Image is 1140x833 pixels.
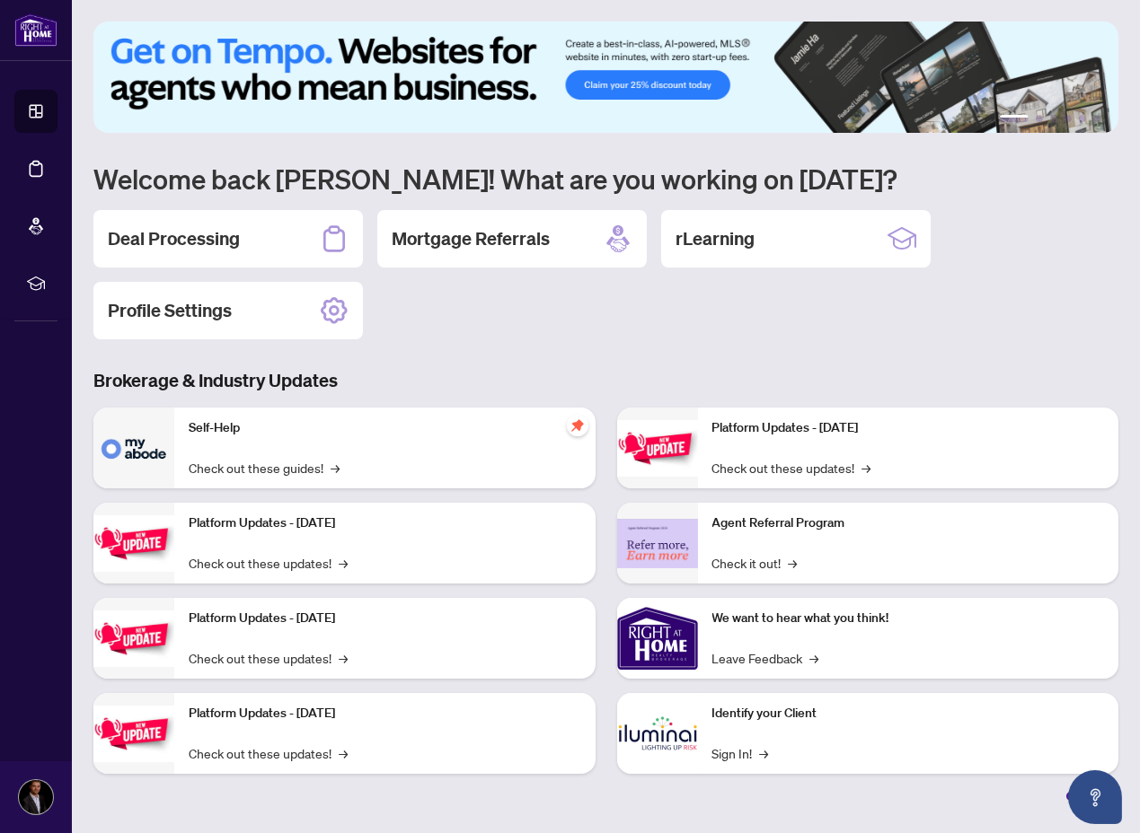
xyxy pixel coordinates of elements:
span: → [331,458,340,478]
p: Platform Updates - [DATE] [189,609,581,628]
span: → [339,553,348,573]
p: Platform Updates - [DATE] [189,704,581,723]
p: Agent Referral Program [712,513,1105,533]
button: 6 [1093,115,1100,122]
span: → [339,648,348,668]
img: logo [14,13,57,47]
img: Platform Updates - July 21, 2025 [93,610,174,667]
a: Check out these updates!→ [712,458,871,478]
img: Agent Referral Program [617,519,698,568]
h2: Mortgage Referrals [392,226,550,251]
h2: rLearning [676,226,755,251]
a: Check out these updates!→ [189,743,348,763]
span: → [810,648,819,668]
a: Check out these updates!→ [189,648,348,668]
button: 5 [1079,115,1086,122]
span: → [789,553,798,573]
span: → [862,458,871,478]
a: Sign In!→ [712,743,769,763]
span: → [339,743,348,763]
img: Platform Updates - June 23, 2025 [617,420,698,477]
a: Leave Feedback→ [712,648,819,668]
p: Platform Updates - [DATE] [712,418,1105,438]
img: Identify your Client [617,693,698,774]
a: Check it out!→ [712,553,798,573]
p: Self-Help [189,418,581,438]
img: Slide 0 [93,22,1118,133]
p: Identify your Client [712,704,1105,723]
button: 2 [1036,115,1043,122]
button: 4 [1065,115,1072,122]
span: → [760,743,769,763]
h2: Profile Settings [108,298,232,323]
h3: Brokerage & Industry Updates [93,368,1118,393]
button: 3 [1050,115,1057,122]
h1: Welcome back [PERSON_NAME]! What are you working on [DATE]? [93,162,1118,196]
a: Check out these updates!→ [189,553,348,573]
p: We want to hear what you think! [712,609,1105,628]
span: pushpin [567,415,588,436]
img: We want to hear what you think! [617,598,698,679]
button: Open asap [1068,770,1122,824]
a: Check out these guides!→ [189,458,340,478]
h2: Deal Processing [108,226,240,251]
img: Self-Help [93,408,174,488]
img: Platform Updates - September 16, 2025 [93,515,174,572]
button: 1 [1000,115,1029,122]
p: Platform Updates - [DATE] [189,513,581,533]
img: Platform Updates - July 8, 2025 [93,706,174,762]
img: Profile Icon [19,780,53,814]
